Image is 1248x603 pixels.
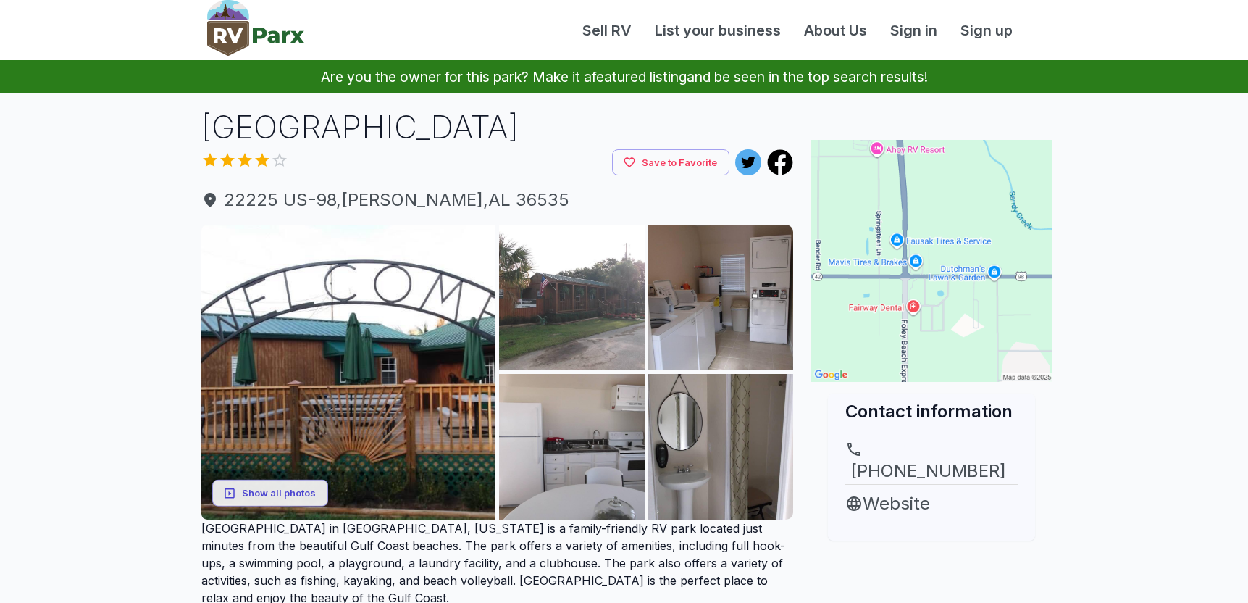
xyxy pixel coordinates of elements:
h2: Contact information [845,399,1018,423]
h1: [GEOGRAPHIC_DATA] [201,105,794,149]
a: Website [845,491,1018,517]
p: Are you the owner for this park? Make it a and be seen in the top search results! [17,60,1231,93]
a: [PHONE_NUMBER] [845,441,1018,484]
img: Map for Beach Express RV Park [811,140,1052,382]
a: Sign in [879,20,949,41]
button: Show all photos [212,480,328,507]
a: Sign up [949,20,1024,41]
img: AAcXr8ofkLui9fu6m7-v8wNVjPUuQLFDubsza5G3DaRBJeElEJQJEzztHW3lrf9lkI5RS-Kaash63ElHfRvVVH51_vrUb3OcI... [201,225,496,520]
button: Save to Favorite [612,149,729,176]
a: 22225 US-98,[PERSON_NAME],AL 36535 [201,187,794,213]
img: AAcXr8qNuc46CUZ6D5nwllyszQVppq-kDfGrOGRDK7NvZNk3-OjSX45QLLzk0OddD6i23WkrQpqqDUrzxSaBHIU__XD250XHO... [499,225,645,370]
img: AAcXr8q64WIpQsPvMKrxbNbWALkDMinsZfTPICAkRFdhm3Z2D_dort07DBtsZr2hGM4X8jkwVItNNl7eDYUsCBNMKNC1EM_cU... [499,374,645,520]
a: List your business [643,20,792,41]
img: AAcXr8oQeA20xjYUonize87L6-Iq-tRp87FkgkcytjKljvZgk5EJYghsN4MUZUcO1L3--lNoWpgUQrhgtKr2sfBpMYvC0p9O-... [648,225,794,370]
img: AAcXr8pYj5-oiTJB5msDjuLQW5g3APaiSgnuT2EpleOoN6CtNz7eUHbOFfYFm8WMod4RNmdEPgwsbEhm7h9yzmGRyf76-XYRb... [648,374,794,520]
span: 22225 US-98 , [PERSON_NAME] , AL 36535 [201,187,794,213]
a: featured listing [592,68,687,86]
a: About Us [792,20,879,41]
a: Sell RV [571,20,643,41]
